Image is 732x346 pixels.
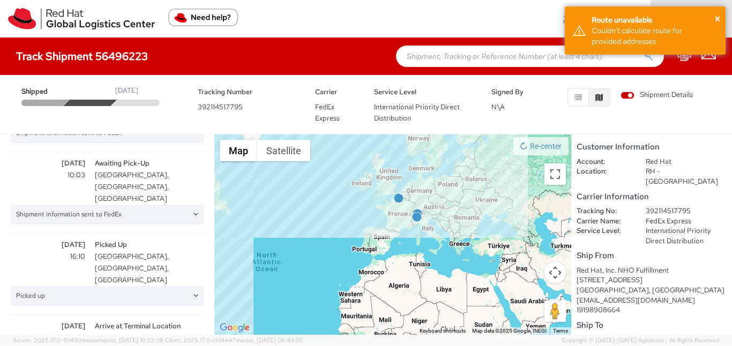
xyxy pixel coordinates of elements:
span: [GEOGRAPHIC_DATA], [GEOGRAPHIC_DATA], [GEOGRAPHIC_DATA] [90,251,212,286]
span: Shipment Details [621,90,693,100]
div: [GEOGRAPHIC_DATA], [GEOGRAPHIC_DATA] [577,285,727,296]
span: International Priority Direct Distribution [374,102,460,123]
div: Route unavailable [592,14,718,25]
img: Google [217,321,252,335]
dt: Account: [569,157,638,167]
button: Show satellite imagery [257,140,310,161]
span: [DATE] [3,239,90,251]
a: Open this area in Google Maps (opens a new window) [217,321,252,335]
span: Picked Up [90,239,212,251]
h4: Track Shipment 56496223 [16,50,148,62]
span: 392114517795 [198,102,243,111]
span: Server: 2025.17.0-1194904eeae [13,336,163,344]
div: 19198908664 [577,305,727,315]
label: Shipment Details [621,90,693,102]
div: [STREET_ADDRESS] [577,275,727,285]
dt: Location: [569,167,638,177]
span: [GEOGRAPHIC_DATA], [GEOGRAPHIC_DATA], [GEOGRAPHIC_DATA] [90,169,212,205]
span: Awaiting Pick-Up [90,157,212,169]
div: Picked up [11,286,204,306]
h5: Ship From [577,251,727,260]
span: Copyright © [DATE]-[DATE] Agistix Inc., All Rights Reserved [562,336,719,345]
span: master, [DATE] 10:32:38 [98,336,163,344]
dt: Service Level: [569,226,638,236]
h5: Signed By [491,88,534,96]
span: 10:03 [3,169,90,181]
h5: Service Level [374,88,475,96]
input: Shipment, Tracking or Reference Number (at least 4 chars) [396,46,664,67]
span: N\A [491,102,505,111]
button: Re-center [513,137,569,155]
span: Map data ©2025 Google, INEGI [472,328,547,334]
div: [EMAIL_ADDRESS][DOMAIN_NAME] [577,296,727,306]
div: Shipment information sent to FedEx [11,205,204,224]
span: Client: 2025.17.0-cb14447 [165,336,303,344]
button: Need help? [168,9,238,26]
span: 16:10 [3,251,90,262]
h5: Tracking Number [198,88,299,96]
span: master, [DATE] 08:44:05 [236,336,303,344]
a: Terms [553,328,568,334]
span: [DATE] [3,320,90,332]
button: Drag Pegman onto the map to open Street View [544,300,566,322]
button: Map camera controls [544,262,566,283]
span: FedEx Express [315,102,340,123]
div: Red Hat, Inc. NHO Fulfillment [577,266,727,276]
div: Couldn't calculate route for provided addresses [592,25,718,47]
button: Keyboard shortcuts [420,327,466,335]
dt: Carrier Name: [569,216,638,227]
div: [DATE] [115,86,138,96]
h5: Carrier Information [577,192,727,201]
span: Shipped [21,87,68,97]
button: × [714,11,721,27]
span: [DATE] [3,157,90,169]
img: rh-logistics-00dfa346123c4ec078e1.svg [8,8,155,29]
button: Show street map [220,140,257,161]
span: Arrive at Terminal Location [90,320,212,332]
h5: Carrier [315,88,358,96]
span: 19:04 [3,332,90,344]
dt: Tracking No: [569,206,638,216]
h5: Ship To [577,321,727,330]
button: Toggle fullscreen view [544,163,566,185]
h5: Customer Information [577,142,727,152]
